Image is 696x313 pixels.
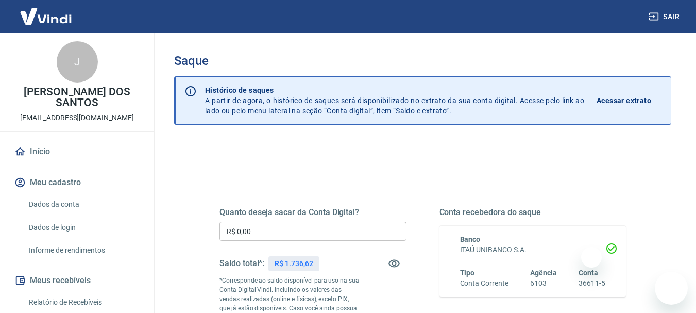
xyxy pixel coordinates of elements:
[597,95,651,106] p: Acessar extrato
[219,258,264,269] h5: Saldo total*:
[25,240,142,261] a: Informe de rendimentos
[579,269,598,277] span: Conta
[57,41,98,83] div: J
[12,140,142,163] a: Início
[12,1,79,32] img: Vindi
[647,7,684,26] button: Sair
[174,54,671,68] h3: Saque
[439,207,626,218] h5: Conta recebedora do saque
[12,171,142,194] button: Meu cadastro
[12,269,142,292] button: Meus recebíveis
[530,278,557,289] h6: 6103
[579,278,605,289] h6: 36611-5
[460,278,508,289] h6: Conta Corrente
[219,207,406,218] h5: Quanto deseja sacar da Conta Digital?
[275,258,313,269] p: R$ 1.736,62
[655,272,688,305] iframe: Botão para abrir a janela de mensagens
[25,217,142,238] a: Dados de login
[460,244,606,255] h6: ITAÚ UNIBANCO S.A.
[597,85,663,116] a: Acessar extrato
[25,292,142,313] a: Relatório de Recebíveis
[530,269,557,277] span: Agência
[460,269,475,277] span: Tipo
[8,87,146,108] p: [PERSON_NAME] DOS SANTOS
[205,85,584,95] p: Histórico de saques
[20,112,134,123] p: [EMAIL_ADDRESS][DOMAIN_NAME]
[460,235,481,243] span: Banco
[25,194,142,215] a: Dados da conta
[205,85,584,116] p: A partir de agora, o histórico de saques será disponibilizado no extrato da sua conta digital. Ac...
[581,247,602,268] iframe: Fechar mensagem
